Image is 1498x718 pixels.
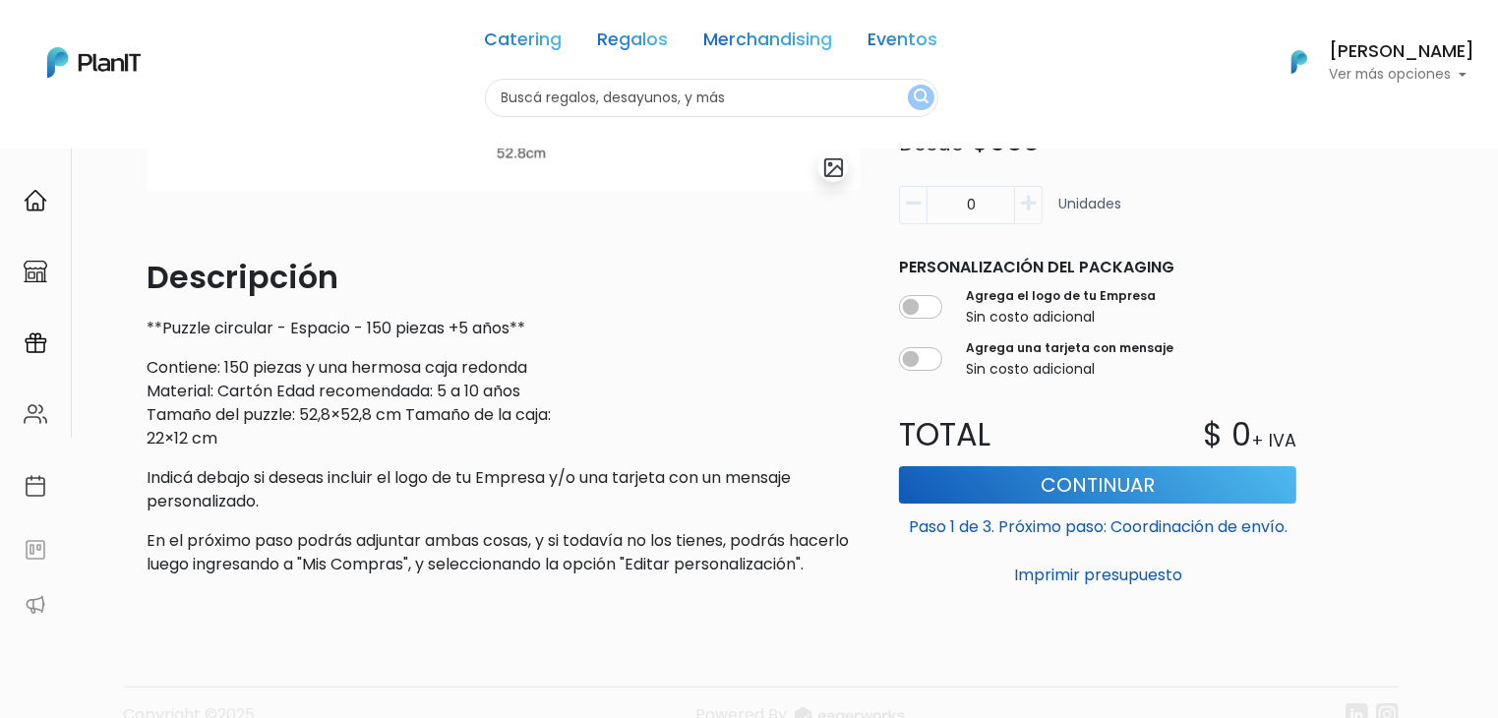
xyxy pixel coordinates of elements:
[147,529,860,576] p: En el próximo paso podrás adjuntar ambas cosas, y si todavía no los tienes, podrás hacerlo luego ...
[147,254,860,301] p: Descripción
[47,47,141,78] img: PlanIt Logo
[899,508,1296,539] p: Paso 1 de 3. Próximo paso: Coordinación de envío.
[899,256,1296,279] p: Personalización del packaging
[1251,429,1296,454] p: + IVA
[147,356,860,450] p: Contiene: 150 piezas y una hermosa caja redonda Material: Cartón Edad recomendada: 5 a 10 años Ta...
[704,31,833,55] a: Merchandising
[101,19,283,57] div: ¿Necesitás ayuda?
[887,411,1098,458] p: Total
[24,331,47,355] img: campaigns-02234683943229c281be62815700db0a1741e53638e28bf9629b52c665b00959.svg
[966,287,1156,305] label: Agrega el logo de tu Empresa
[899,559,1296,592] button: Imprimir presupuesto
[1278,40,1321,84] img: PlanIt Logo
[485,79,938,117] input: Buscá regalos, desayunos, y más
[966,359,1173,380] p: Sin costo adicional
[1058,194,1121,232] p: Unidades
[899,466,1296,504] button: Continuar
[822,156,845,179] img: gallery-light
[24,593,47,617] img: partners-52edf745621dab592f3b2c58e3bca9d71375a7ef29c3b500c9f145b62cc070d4.svg
[147,466,860,513] p: Indicá debajo si deseas incluir el logo de tu Empresa y/o una tarjeta con un mensaje personalizado.
[598,31,669,55] a: Regalos
[1266,36,1474,88] button: PlanIt Logo [PERSON_NAME] Ver más opciones
[914,89,929,107] img: search_button-432b6d5273f82d61273b3651a40e1bd1b912527efae98b1b7a1b2c0702e16a8d.svg
[24,189,47,212] img: home-e721727adea9d79c4d83392d1f703f7f8bce08238fde08b1acbfd93340b81755.svg
[485,31,563,55] a: Catering
[24,538,47,562] img: feedback-78b5a0c8f98aac82b08bfc38622c3050aee476f2c9584af64705fc4e61158814.svg
[966,339,1173,357] label: Agrega una tarjeta con mensaje
[966,307,1156,328] p: Sin costo adicional
[1329,43,1474,61] h6: [PERSON_NAME]
[1203,411,1251,458] p: $ 0
[147,317,860,340] p: **Puzzle circular - Espacio - 150 piezas +5 años**
[24,402,47,426] img: people-662611757002400ad9ed0e3c099ab2801c6687ba6c219adb57efc949bc21e19d.svg
[24,474,47,498] img: calendar-87d922413cdce8b2cf7b7f5f62616a5cf9e4887200fb71536465627b3292af00.svg
[1329,68,1474,82] p: Ver más opciones
[24,260,47,283] img: marketplace-4ceaa7011d94191e9ded77b95e3339b90024bf715f7c57f8cf31f2d8c509eaba.svg
[869,31,938,55] a: Eventos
